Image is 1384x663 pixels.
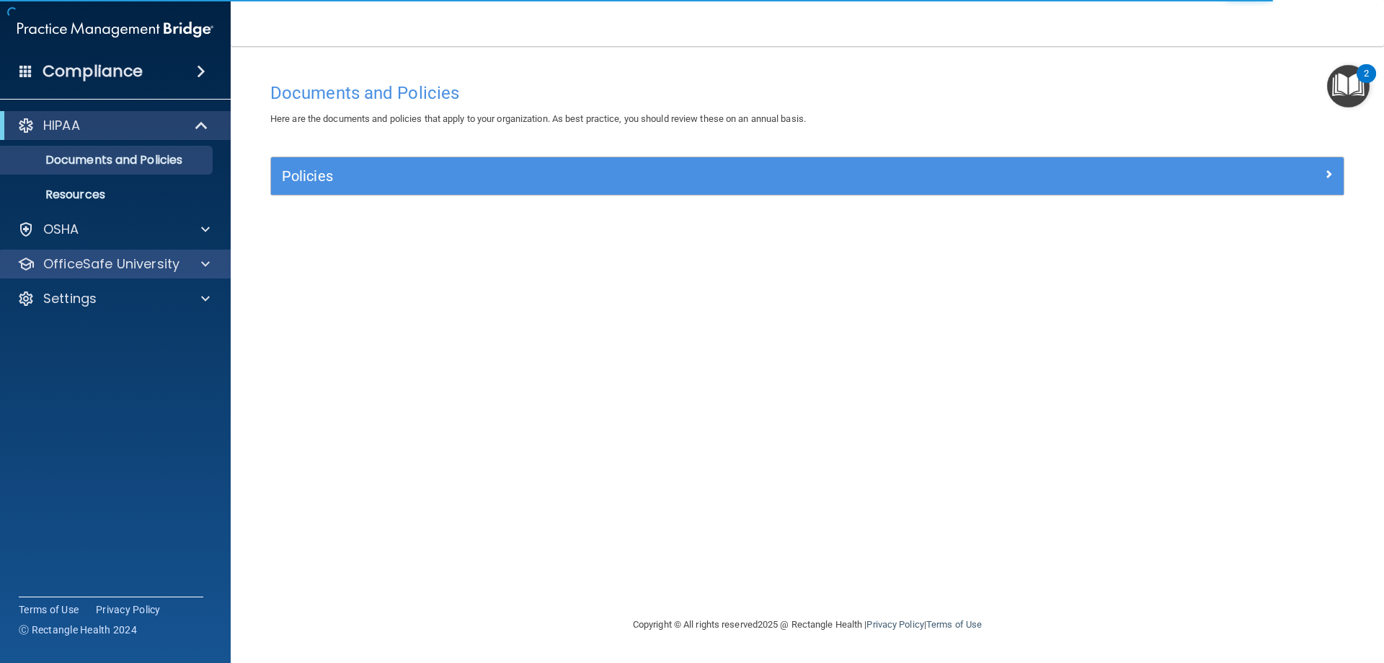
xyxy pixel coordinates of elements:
a: OSHA [17,221,210,238]
p: Resources [9,188,206,202]
img: PMB logo [17,15,213,44]
p: Settings [43,290,97,307]
a: Privacy Policy [96,602,161,617]
a: Settings [17,290,210,307]
span: Here are the documents and policies that apply to your organization. As best practice, you should... [270,113,806,124]
p: HIPAA [43,117,80,134]
p: OSHA [43,221,79,238]
a: OfficeSafe University [17,255,210,273]
span: Ⓒ Rectangle Health 2024 [19,623,137,637]
div: Copyright © All rights reserved 2025 @ Rectangle Health | | [544,602,1070,648]
p: OfficeSafe University [43,255,179,273]
div: 2 [1364,74,1369,92]
a: HIPAA [17,117,209,134]
button: Open Resource Center, 2 new notifications [1327,65,1370,107]
a: Terms of Use [926,619,982,630]
a: Terms of Use [19,602,79,617]
a: Privacy Policy [866,619,923,630]
a: Policies [282,164,1333,188]
iframe: Drift Widget Chat Controller [1135,561,1367,618]
h5: Policies [282,168,1065,184]
p: Documents and Policies [9,153,206,167]
h4: Documents and Policies [270,84,1344,102]
h4: Compliance [43,61,143,82]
